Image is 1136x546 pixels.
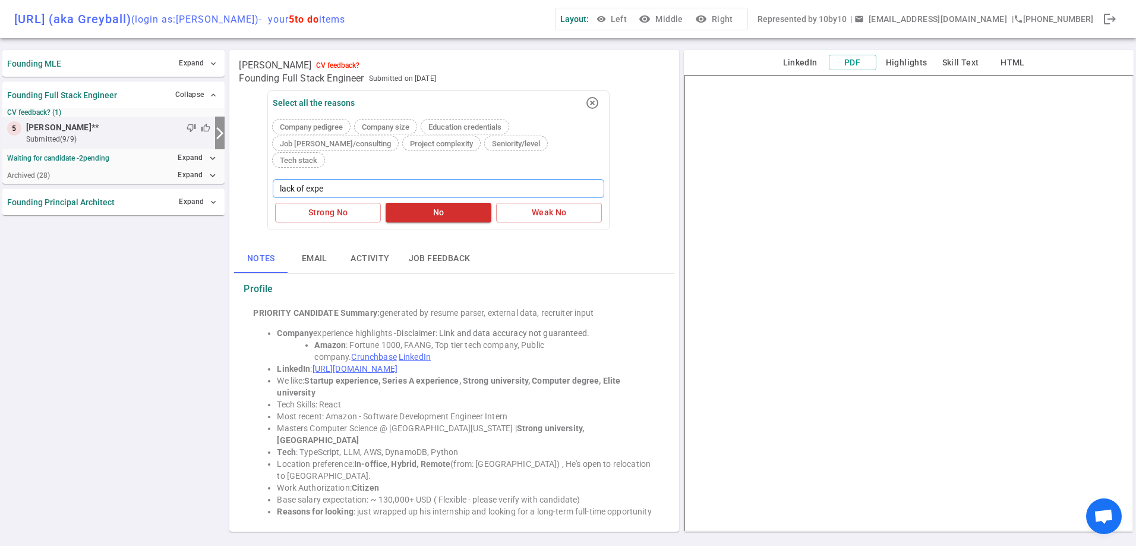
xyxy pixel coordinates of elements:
[275,156,322,165] span: Tech stack
[7,90,117,100] strong: Founding Full Stack Engineer
[172,86,220,103] button: Collapse
[277,363,655,375] li: :
[209,197,218,207] span: expand_more
[758,8,1093,30] div: Represented by 10by10 | | [PHONE_NUMBER]
[1103,12,1117,26] span: logout
[1014,14,1023,24] i: phone
[684,75,1134,532] iframe: candidate_document_preview__iframe
[496,203,602,222] button: Weak No
[580,91,604,115] button: highlight_off
[234,244,674,273] div: basic tabs example
[7,197,115,207] strong: Founding Principal Architect
[352,483,379,492] strong: Citizen
[277,447,296,457] strong: Tech
[357,123,414,131] span: Company size
[594,8,632,30] button: Left
[277,494,655,506] li: Base salary expectation: ~ 130,000+ USD ( Flexible - please verify with candidate)
[26,134,210,145] small: submitted (9/9)
[209,59,218,68] span: expand_more
[131,14,259,25] span: (login as: [PERSON_NAME] )
[989,55,1037,70] button: HTML
[277,506,655,517] li: : just wrapped up his internship and looking for a long-term full-time opportunity
[277,446,655,458] li: : TypeScript, LLM, AWS, DynamoDB, Python
[7,171,50,180] small: Archived ( 28 )
[209,90,218,100] span: expand_less
[277,458,655,482] li: Location preference: (from: [GEOGRAPHIC_DATA]) , He's open to relocation to [GEOGRAPHIC_DATA].
[7,59,61,68] strong: Founding MLE
[275,123,348,131] span: Company pedigree
[176,55,220,72] button: Expand
[695,13,707,25] i: visibility
[234,244,288,273] button: Notes
[1086,498,1122,534] div: Open chat
[854,14,864,24] span: email
[351,352,396,362] a: Crunchbase
[207,170,218,181] i: expand_more
[201,123,210,133] span: thumb_up
[314,340,346,350] strong: Amazon
[396,328,589,338] span: Disclaimer: Link and data accuracy not guaranteed.
[253,308,380,318] strong: PRIORITY CANDIDATE Summary:
[176,193,220,211] button: Expand
[424,123,506,131] span: Education credentials
[277,328,313,338] strong: Company
[277,364,310,374] strong: LinkedIn
[386,203,491,222] button: No
[277,375,655,398] li: We like:
[7,108,220,117] small: CV feedback? (1)
[852,8,1012,30] button: Open a message box
[277,422,655,446] li: Masters Computer Science @ [GEOGRAPHIC_DATA][US_STATE] |
[316,61,359,70] div: CV feedback?
[314,339,655,363] li: : Fortune 1000, FAANG, Top tier tech company, Public company.
[277,507,354,516] strong: Reasons for looking
[639,13,651,25] i: visibility
[597,14,606,24] span: visibility
[175,167,220,184] button: Expandexpand_more
[239,73,364,84] span: Founding Full Stack Engineer
[277,482,655,494] li: Work Authorization:
[275,139,396,148] span: Job [PERSON_NAME]/consulting
[273,98,355,108] div: Select all the reasons
[244,283,273,295] strong: Profile
[26,121,91,134] span: [PERSON_NAME]
[277,410,655,422] li: Most recent: Amazon - Software Development Engineer Intern
[7,154,109,162] strong: Waiting for candidate - 2 pending
[636,8,687,30] button: visibilityMiddle
[207,153,218,164] i: expand_more
[777,55,824,70] button: LinkedIn
[585,96,599,110] i: highlight_off
[213,126,227,140] i: arrow_forward_ios
[405,139,478,148] span: Project complexity
[693,8,738,30] button: visibilityRight
[341,244,399,273] button: Activity
[239,59,311,71] span: [PERSON_NAME]
[277,327,655,339] li: experience highlights -
[259,14,345,25] span: - your items
[275,203,381,222] button: Strong No
[288,244,341,273] button: Email
[881,55,932,70] button: Highlights
[829,55,876,71] button: PDF
[937,55,984,70] button: Skill Text
[273,179,604,198] textarea: lack of ex
[289,14,319,25] span: 5 to do
[7,121,21,136] div: 5
[277,398,655,410] li: Tech Skills: React
[277,423,586,445] strong: Strong university, [GEOGRAPHIC_DATA]
[369,73,436,84] span: Submitted on [DATE]
[354,459,450,469] strong: In-office, Hybrid, Remote
[277,376,622,397] strong: Startup experience, Series A experience, Strong university, Computer degree, Elite university
[187,123,196,133] span: thumb_down
[253,307,655,319] div: generated by resume parser, external data, recruiter input
[313,364,397,374] a: [URL][DOMAIN_NAME]
[14,12,345,26] div: [URL] (aka Greyball)
[399,244,480,273] button: Job feedback
[399,352,431,362] a: LinkedIn
[175,149,220,167] button: Expandexpand_more
[487,139,545,148] span: Seniority/level
[560,14,589,24] span: Layout:
[1098,7,1122,31] div: Done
